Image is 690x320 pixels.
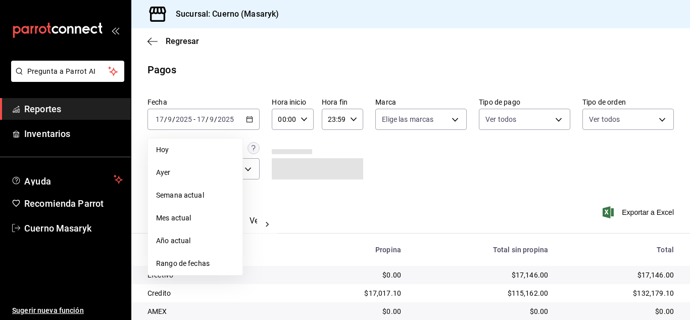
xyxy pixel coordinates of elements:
[172,115,175,123] span: /
[156,236,234,246] span: Año actual
[309,306,401,316] div: $0.00
[11,61,124,82] button: Pregunta a Parrot AI
[156,258,234,269] span: Rango de fechas
[175,115,192,123] input: ----
[485,114,516,124] span: Ver todos
[166,36,199,46] span: Regresar
[564,270,674,280] div: $17,146.00
[164,115,167,123] span: /
[209,115,214,123] input: --
[147,62,176,77] div: Pagos
[382,114,433,124] span: Elige las marcas
[156,213,234,223] span: Mes actual
[605,206,674,218] button: Exportar a Excel
[147,99,260,106] label: Fecha
[272,99,313,106] label: Hora inicio
[12,305,123,316] span: Sugerir nueva función
[156,145,234,155] span: Hoy
[167,115,172,123] input: --
[479,99,570,106] label: Tipo de pago
[322,99,363,106] label: Hora fin
[147,288,292,298] div: Credito
[309,270,401,280] div: $0.00
[214,115,217,123] span: /
[193,115,195,123] span: -
[111,26,119,34] button: open_drawer_menu
[156,167,234,178] span: Ayer
[147,306,292,316] div: AMEX
[24,102,123,116] span: Reportes
[309,246,401,254] div: Propina
[582,99,674,106] label: Tipo de orden
[156,190,234,201] span: Semana actual
[155,115,164,123] input: --
[564,246,674,254] div: Total
[375,99,467,106] label: Marca
[24,173,110,186] span: Ayuda
[24,221,123,235] span: Cuerno Masaryk
[196,115,206,123] input: --
[564,306,674,316] div: $0.00
[27,66,109,77] span: Pregunta a Parrot AI
[147,36,199,46] button: Regresar
[7,73,124,84] a: Pregunta a Parrot AI
[24,127,123,141] span: Inventarios
[589,114,620,124] span: Ver todos
[309,288,401,298] div: $17,017.10
[24,197,123,210] span: Recomienda Parrot
[417,288,548,298] div: $115,162.00
[417,246,548,254] div: Total sin propina
[564,288,674,298] div: $132,179.10
[417,306,548,316] div: $0.00
[250,216,287,233] button: Ver pagos
[217,115,234,123] input: ----
[168,8,279,20] h3: Sucursal: Cuerno (Masaryk)
[206,115,209,123] span: /
[417,270,548,280] div: $17,146.00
